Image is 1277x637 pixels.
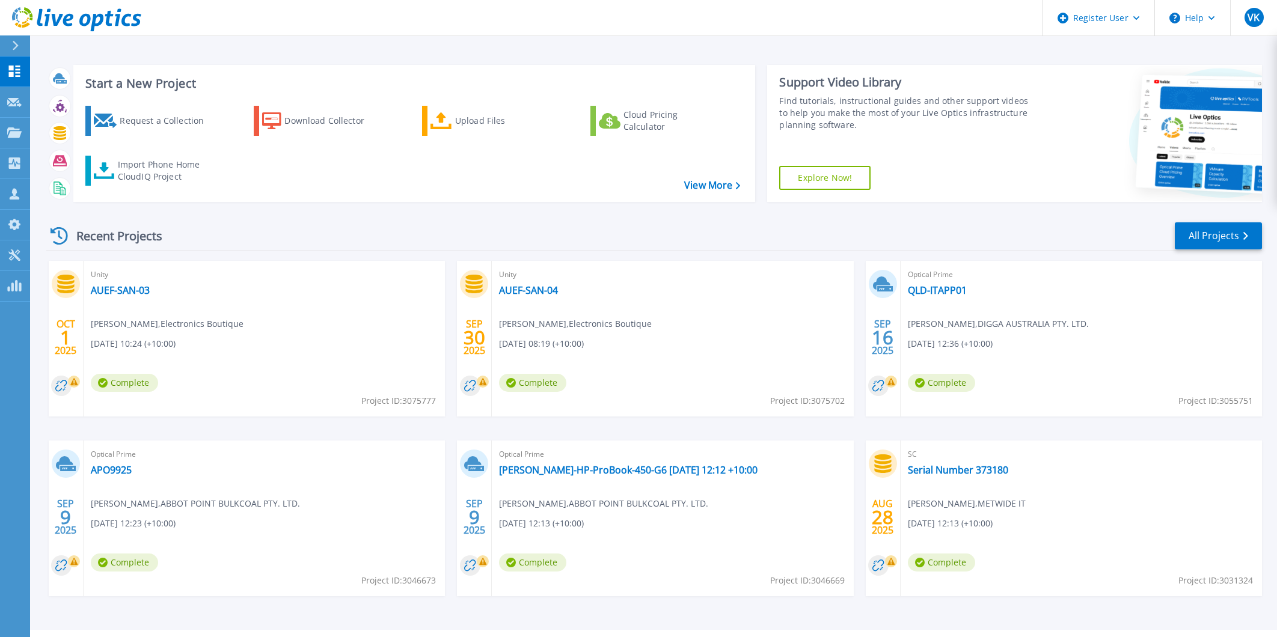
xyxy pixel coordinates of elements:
a: AUEF-SAN-03 [91,284,150,296]
span: Project ID: 3055751 [1178,394,1253,407]
span: Unity [499,268,846,281]
span: Optical Prime [91,448,438,461]
span: 9 [60,512,71,522]
span: Complete [91,374,158,392]
div: SEP 2025 [463,315,486,359]
div: Support Video Library [779,75,1033,90]
span: Project ID: 3031324 [1178,574,1253,587]
a: Cloud Pricing Calculator [590,106,724,136]
div: Recent Projects [46,221,179,251]
a: APO9925 [91,464,132,476]
span: [DATE] 12:23 (+10:00) [91,517,176,530]
span: Complete [499,553,566,571]
a: [PERSON_NAME]-HP-ProBook-450-G6 [DATE] 12:12 +10:00 [499,464,758,476]
div: Upload Files [455,109,551,133]
div: Request a Collection [120,109,216,133]
span: Complete [908,374,975,392]
span: [DATE] 10:24 (+10:00) [91,337,176,350]
a: Download Collector [254,106,388,136]
span: [PERSON_NAME] , DIGGA AUSTRALIA PTY. LTD. [908,317,1089,331]
span: Complete [499,374,566,392]
div: AUG 2025 [871,495,894,539]
div: SEP 2025 [871,315,894,359]
a: QLD-ITAPP01 [908,284,967,296]
div: Cloud Pricing Calculator [623,109,720,133]
span: [DATE] 12:13 (+10:00) [499,517,584,530]
div: OCT 2025 [54,315,77,359]
span: [DATE] 08:19 (+10:00) [499,337,584,350]
span: 1 [60,332,71,343]
span: [DATE] 12:36 (+10:00) [908,337,993,350]
span: [PERSON_NAME] , Electronics Boutique [91,317,243,331]
span: Complete [91,553,158,571]
span: [PERSON_NAME] , ABBOT POINT BULKCOAL PTY. LTD. [499,497,708,510]
span: Project ID: 3075777 [361,394,436,407]
span: Unity [91,268,438,281]
a: Explore Now! [779,166,871,190]
span: VK [1248,13,1260,22]
a: Request a Collection [85,106,219,136]
a: View More [684,180,740,191]
span: Optical Prime [499,448,846,461]
div: Import Phone Home CloudIQ Project [118,159,212,183]
h3: Start a New Project [85,77,740,90]
span: Optical Prime [908,268,1255,281]
span: SC [908,448,1255,461]
span: Project ID: 3046669 [770,574,845,587]
span: [PERSON_NAME] , ABBOT POINT BULKCOAL PTY. LTD. [91,497,300,510]
a: Serial Number 373180 [908,464,1008,476]
span: [PERSON_NAME] , METWIDE IT [908,497,1026,510]
a: AUEF-SAN-04 [499,284,558,296]
div: SEP 2025 [54,495,77,539]
span: Project ID: 3075702 [770,394,845,407]
span: [PERSON_NAME] , Electronics Boutique [499,317,652,331]
span: 9 [469,512,480,522]
span: Project ID: 3046673 [361,574,436,587]
span: 28 [872,512,893,522]
div: SEP 2025 [463,495,486,539]
span: 30 [464,332,485,343]
div: Find tutorials, instructional guides and other support videos to help you make the most of your L... [779,95,1033,131]
a: All Projects [1175,222,1262,249]
div: Download Collector [284,109,381,133]
span: Complete [908,553,975,571]
a: Upload Files [422,106,556,136]
span: 16 [872,332,893,343]
span: [DATE] 12:13 (+10:00) [908,517,993,530]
